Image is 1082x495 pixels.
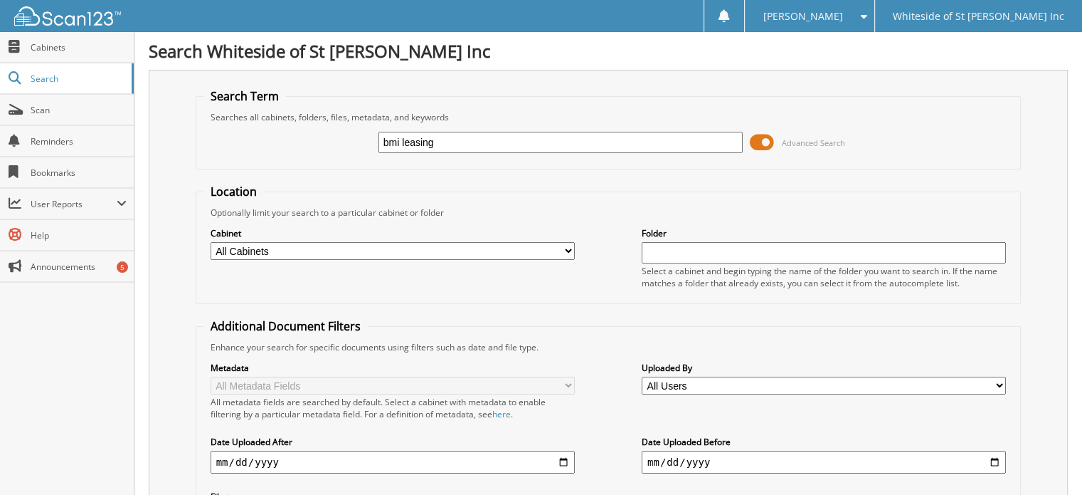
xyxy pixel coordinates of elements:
[31,41,127,53] span: Cabinets
[203,88,286,104] legend: Search Term
[31,198,117,210] span: User Reports
[203,184,264,199] legend: Location
[117,261,128,273] div: 5
[642,362,1006,374] label: Uploaded By
[203,318,368,334] legend: Additional Document Filters
[893,12,1064,21] span: Whiteside of St [PERSON_NAME] Inc
[211,227,575,239] label: Cabinet
[203,207,1014,219] div: Optionally limit your search to a particular cabinet or folder
[203,341,1014,353] div: Enhance your search for specific documents using filters such as date and file type.
[642,227,1006,239] label: Folder
[31,229,127,241] span: Help
[31,73,124,85] span: Search
[211,451,575,474] input: start
[763,12,842,21] span: [PERSON_NAME]
[642,436,1006,448] label: Date Uploaded Before
[31,104,127,116] span: Scan
[211,362,575,374] label: Metadata
[31,261,127,273] span: Announcements
[211,436,575,448] label: Date Uploaded After
[149,39,1068,63] h1: Search Whiteside of St [PERSON_NAME] Inc
[14,6,121,26] img: scan123-logo-white.svg
[1011,427,1082,495] iframe: Chat Widget
[31,167,127,179] span: Bookmarks
[31,135,127,147] span: Reminders
[203,111,1014,123] div: Searches all cabinets, folders, files, metadata, and keywords
[642,451,1006,474] input: end
[211,396,575,420] div: All metadata fields are searched by default. Select a cabinet with metadata to enable filtering b...
[642,265,1006,289] div: Select a cabinet and begin typing the name of the folder you want to search in. If the name match...
[492,408,511,420] a: here
[782,137,845,148] span: Advanced Search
